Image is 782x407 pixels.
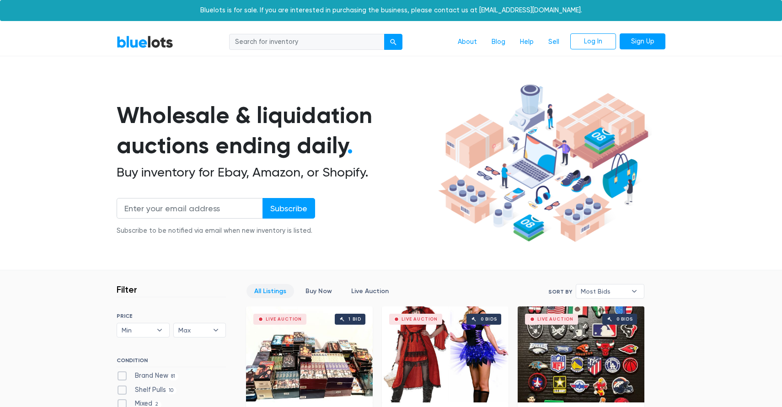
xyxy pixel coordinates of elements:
[298,284,340,298] a: Buy Now
[117,284,137,295] h3: Filter
[266,317,302,321] div: Live Auction
[450,33,484,51] a: About
[616,317,633,321] div: 0 bids
[122,323,152,337] span: Min
[625,284,644,298] b: ▾
[117,100,435,161] h1: Wholesale & liquidation auctions ending daily
[343,284,396,298] a: Live Auction
[117,35,173,48] a: BlueLots
[150,323,169,337] b: ▾
[206,323,225,337] b: ▾
[246,306,373,402] a: Live Auction 1 bid
[348,317,361,321] div: 1 bid
[382,306,509,402] a: Live Auction 0 bids
[168,373,178,380] span: 81
[402,317,438,321] div: Live Auction
[620,33,665,50] a: Sign Up
[117,165,435,180] h2: Buy inventory for Ebay, Amazon, or Shopify.
[117,357,226,367] h6: CONDITION
[518,306,644,402] a: Live Auction 0 bids
[229,34,385,50] input: Search for inventory
[435,80,652,246] img: hero-ee84e7d0318cb26816c560f6b4441b76977f77a177738b4e94f68c95b2b83dbb.png
[246,284,294,298] a: All Listings
[537,317,573,321] div: Live Auction
[548,288,572,296] label: Sort By
[347,132,353,159] span: .
[513,33,541,51] a: Help
[117,371,178,381] label: Brand New
[117,226,315,236] div: Subscribe to be notified via email when new inventory is listed.
[481,317,497,321] div: 0 bids
[117,198,263,219] input: Enter your email address
[117,313,226,319] h6: PRICE
[581,284,627,298] span: Most Bids
[484,33,513,51] a: Blog
[262,198,315,219] input: Subscribe
[570,33,616,50] a: Log In
[541,33,567,51] a: Sell
[166,387,177,394] span: 10
[178,323,209,337] span: Max
[117,385,177,395] label: Shelf Pulls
